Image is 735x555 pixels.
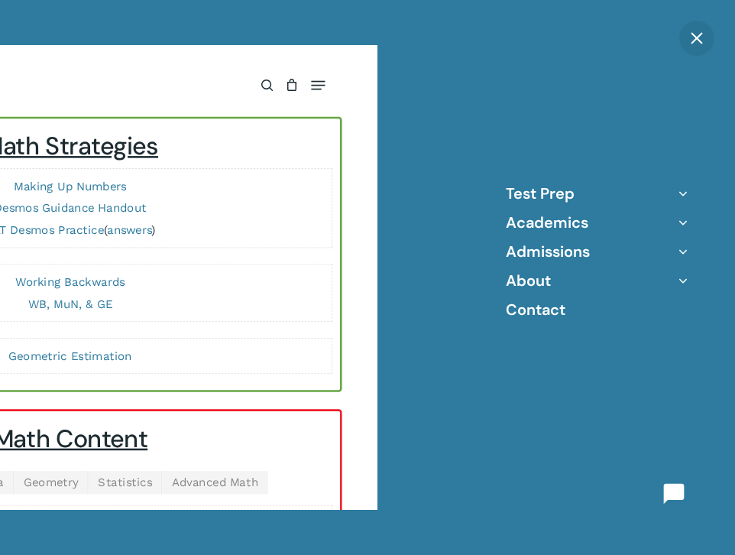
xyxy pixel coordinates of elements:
[634,454,714,534] iframe: Chatbot
[506,271,551,290] a: About
[280,69,305,101] a: Cart
[506,242,590,261] a: Admissions
[506,183,575,203] a: Test Prep
[506,213,588,232] a: Academics
[311,79,325,92] a: Navigation Menu
[506,300,565,320] a: Contact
